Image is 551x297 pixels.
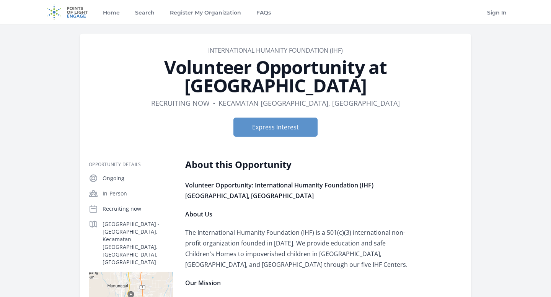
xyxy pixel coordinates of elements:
h2: About this Opportunity [185,158,409,171]
p: The International Humanity Foundation (IHF) is a 501(c)(3) international non-profit organization ... [185,227,409,270]
div: • [213,98,215,108]
strong: About Us [185,210,212,218]
p: In-Person [103,190,173,197]
h3: Opportunity Details [89,161,173,168]
p: Ongoing [103,174,173,182]
p: Recruiting now [103,205,173,213]
dd: Recruiting now [151,98,210,108]
strong: Volunteer Opportunity: International Humanity Foundation (IHF) [GEOGRAPHIC_DATA], [GEOGRAPHIC_DATA] [185,181,373,200]
a: International Humanity Foundation (IHF) [208,46,343,55]
h1: Volunteer Opportunity at [GEOGRAPHIC_DATA] [89,58,462,95]
p: [GEOGRAPHIC_DATA] - [GEOGRAPHIC_DATA], Kecamatan [GEOGRAPHIC_DATA], [GEOGRAPHIC_DATA], [GEOGRAPHI... [103,220,173,266]
button: Express Interest [233,118,318,137]
dd: Kecamatan [GEOGRAPHIC_DATA], [GEOGRAPHIC_DATA] [218,98,400,108]
strong: Our Mission [185,279,221,287]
